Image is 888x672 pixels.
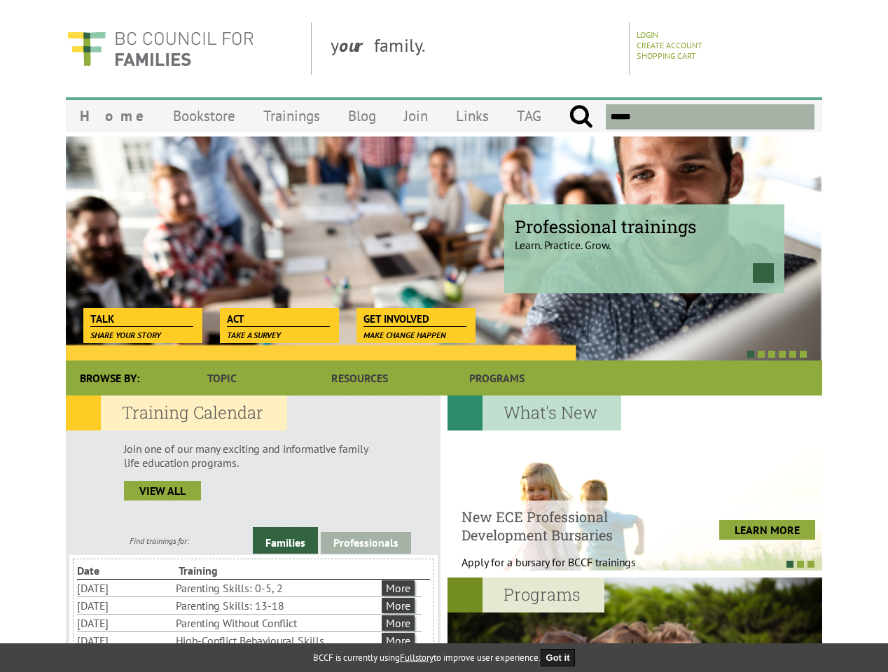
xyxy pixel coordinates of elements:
[291,360,428,395] a: Resources
[176,615,379,631] li: Parenting Without Conflict
[66,22,255,75] img: BC Council for FAMILIES
[77,632,173,649] li: [DATE]
[382,615,415,631] a: More
[77,615,173,631] li: [DATE]
[400,652,433,664] a: Fullstory
[462,507,671,544] h4: New ECE Professional Development Bursaries
[124,481,201,500] a: view all
[66,360,153,395] div: Browse By:
[176,580,379,596] li: Parenting Skills: 0-5, 2
[124,442,382,470] p: Join one of our many exciting and informative family life education programs.
[719,520,815,540] a: LEARN MORE
[176,597,379,614] li: Parenting Skills: 13-18
[429,360,566,395] a: Programs
[153,360,291,395] a: Topic
[321,532,411,554] a: Professionals
[382,580,415,596] a: More
[382,598,415,613] a: More
[503,99,555,132] a: TAG
[253,527,318,554] a: Families
[569,104,593,129] input: Submit
[227,311,330,327] span: Act
[334,99,390,132] a: Blog
[448,577,604,612] h2: Programs
[515,215,774,238] span: Professional trainings
[90,311,193,327] span: Talk
[66,535,253,546] div: Find trainings for:
[541,649,576,666] button: Got it
[462,555,671,583] p: Apply for a bursary for BCCF trainings West...
[356,308,473,328] a: Get Involved Make change happen
[363,330,446,340] span: Make change happen
[77,597,173,614] li: [DATE]
[339,34,374,57] strong: our
[83,308,200,328] a: Talk Share your story
[448,395,621,430] h2: What's New
[637,50,696,61] a: Shopping Cart
[66,395,287,430] h2: Training Calendar
[249,99,334,132] a: Trainings
[90,330,161,340] span: Share your story
[179,562,277,579] li: Training
[363,311,466,327] span: Get Involved
[515,226,774,252] p: Learn. Practice. Grow.
[159,99,249,132] a: Bookstore
[227,330,281,340] span: Take a survey
[637,29,658,40] a: Login
[637,40,702,50] a: Create Account
[442,99,503,132] a: Links
[390,99,442,132] a: Join
[220,308,337,328] a: Act Take a survey
[176,632,379,649] li: High-Conflict Behavioural Skills
[319,22,630,75] div: y family.
[382,633,415,648] a: More
[77,580,173,596] li: [DATE]
[77,562,176,579] li: Date
[66,99,159,132] a: Home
